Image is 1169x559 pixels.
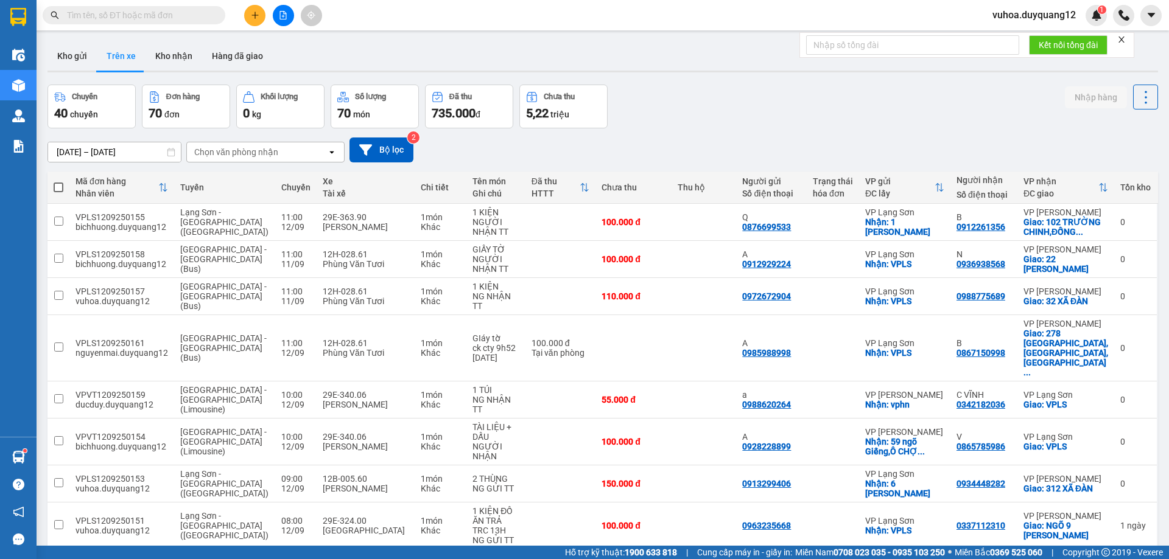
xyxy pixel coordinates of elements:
[472,395,519,414] div: NG NHẬN TT
[865,469,944,479] div: VP Lạng Sơn
[865,427,944,437] div: VP [PERSON_NAME]
[1120,521,1151,530] div: 1
[697,546,792,559] span: Cung cấp máy in - giấy in:
[532,348,590,358] div: Tại văn phòng
[75,338,168,348] div: VPLS1209250161
[865,479,944,498] div: Nhận: 6 LÊ LAI
[281,212,311,222] div: 11:00
[1023,245,1108,254] div: VP [PERSON_NAME]
[544,92,575,101] div: Chưa thu
[602,521,665,530] div: 100.000 đ
[955,546,1042,559] span: Miền Bắc
[421,390,460,400] div: 1 món
[281,249,311,259] div: 11:00
[75,222,168,232] div: bichhuong.duyquang12
[75,474,168,484] div: VPLS1209250153
[281,286,311,296] div: 11:00
[865,176,935,186] div: VP gửi
[1065,86,1127,108] button: Nhập hàng
[957,212,1011,222] div: B
[349,137,413,162] button: Bộ lọc
[865,400,944,409] div: Nhận: vphn
[472,333,519,343] div: GIáy tờ
[1023,189,1098,198] div: ĐC giao
[957,521,1005,530] div: 0337112310
[75,286,168,296] div: VPLS1209250157
[742,176,801,186] div: Người gửi
[1023,207,1108,217] div: VP [PERSON_NAME]
[421,526,460,535] div: Khác
[166,92,200,101] div: Đơn hàng
[281,484,311,493] div: 12/09
[146,41,202,71] button: Kho nhận
[742,432,801,442] div: A
[323,296,409,306] div: Phùng Văn Tươi
[75,296,168,306] div: vuhoa.duyquang12
[813,189,853,198] div: hóa đơn
[678,182,730,192] div: Thu hộ
[281,432,311,442] div: 10:00
[1120,217,1151,227] div: 0
[742,479,791,488] div: 0913299406
[472,282,519,291] div: 1 KIỆN
[1017,172,1114,204] th: Toggle SortBy
[12,140,25,153] img: solution-icon
[472,442,519,461] div: NGƯỜI NHẬN
[1120,437,1151,446] div: 0
[742,222,791,232] div: 0876699533
[742,291,791,301] div: 0972672904
[244,5,265,26] button: plus
[813,176,853,186] div: Trạng thái
[75,390,168,400] div: VPVT1209250159
[472,474,519,484] div: 2 THÙNG
[1127,521,1146,530] span: ngày
[602,182,665,192] div: Chưa thu
[251,11,259,19] span: plus
[1120,254,1151,264] div: 0
[602,291,665,301] div: 110.000 đ
[1098,5,1106,14] sup: 1
[865,259,944,269] div: Nhận: VPLS
[1039,38,1098,52] span: Kết nối tổng đài
[180,282,267,311] span: [GEOGRAPHIC_DATA] - [GEOGRAPHIC_DATA] (Bus)
[1023,176,1098,186] div: VP nhận
[472,207,519,217] div: 1 KIỆN
[12,109,25,122] img: warehouse-icon
[331,85,419,128] button: Số lượng70món
[180,245,267,274] span: [GEOGRAPHIC_DATA] - [GEOGRAPHIC_DATA] (Bus)
[323,516,409,526] div: 29E-324.00
[47,85,136,128] button: Chuyến40chuyến
[421,400,460,409] div: Khác
[1023,521,1108,540] div: Giao: NGÕ 9 PHẠM VĂN ĐỒNG
[1023,367,1031,377] span: ...
[421,484,460,493] div: Khác
[806,35,1019,55] input: Nhập số tổng đài
[472,245,519,254] div: GIẤY TỜ
[75,189,158,198] div: Nhân viên
[1023,442,1108,451] div: Giao: VPLS
[69,172,174,204] th: Toggle SortBy
[54,106,68,120] span: 40
[957,442,1005,451] div: 0865785986
[957,222,1005,232] div: 0912261356
[865,189,935,198] div: ĐC lấy
[472,189,519,198] div: Ghi chú
[421,296,460,306] div: Khác
[1023,400,1108,409] div: Giao: VPLS
[957,432,1011,442] div: V
[865,526,944,535] div: Nhận: VPLS
[795,546,945,559] span: Miền Nam
[865,390,944,400] div: VP [PERSON_NAME]
[243,106,250,120] span: 0
[180,333,267,363] span: [GEOGRAPHIC_DATA] - [GEOGRAPHIC_DATA] (Bus)
[70,109,98,119] span: chuyến
[1023,319,1108,328] div: VP [PERSON_NAME]
[742,442,791,451] div: 0928228899
[353,109,370,119] span: món
[742,259,791,269] div: 0912929224
[164,109,180,119] span: đơn
[355,92,386,101] div: Số lượng
[75,259,168,269] div: bichhuong.duyquang12
[1023,254,1108,274] div: Giao: 22 VŨ PHẠM HÀM
[957,400,1005,409] div: 0342182036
